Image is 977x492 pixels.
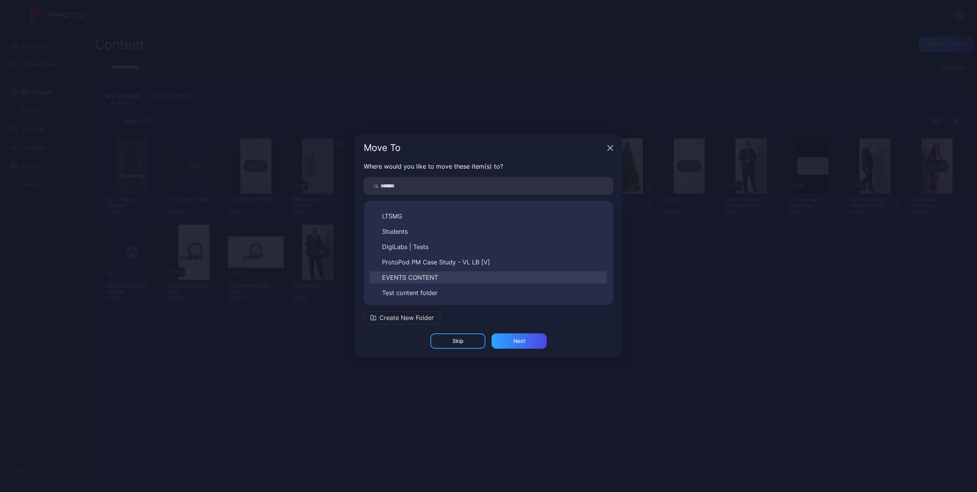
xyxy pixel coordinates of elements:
span: Create New Folder [379,313,434,322]
span: LTSMG [382,212,402,221]
button: Skip [430,333,485,349]
button: EVENTS CONTENT [370,271,607,284]
button: Students [370,225,607,238]
div: Next [513,338,525,344]
button: Create New Folder [364,311,440,324]
button: Next [492,333,547,349]
p: Where would you like to move these item(s) to? [364,162,613,171]
span: DigiLabs | Tests [382,242,428,251]
button: DigiLabs | Tests [370,241,607,253]
button: Test content folder [370,287,607,299]
span: ProtoPod PM Case Study - VL LB [V] [382,257,490,267]
span: Students [382,227,408,236]
div: Move To [364,143,604,153]
div: Skip [453,338,464,344]
span: EVENTS CONTENT [382,273,438,282]
button: LTSMG [370,210,607,222]
span: Test content folder [382,288,438,297]
button: ProtoPod PM Case Study - VL LB [V] [370,256,607,268]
